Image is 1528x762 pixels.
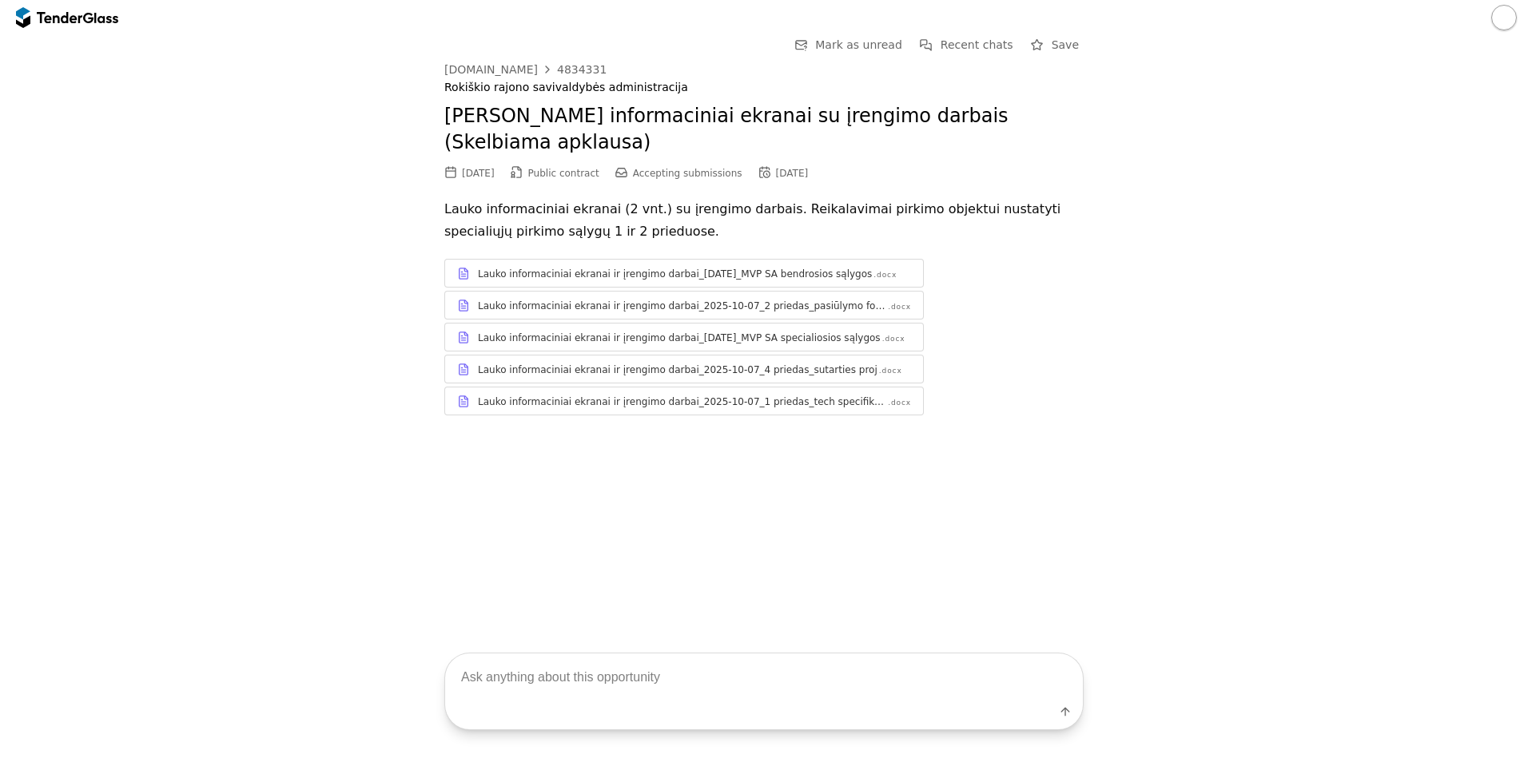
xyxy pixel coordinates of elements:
[478,300,886,312] div: Lauko informaciniai ekranai ir įrengimo darbai_2025-10-07_2 priedas_pasiūlymo forma
[941,38,1013,51] span: Recent chats
[633,168,742,179] span: Accepting submissions
[790,35,907,55] button: Mark as unread
[915,35,1018,55] button: Recent chats
[444,198,1084,243] p: Lauko informaciniai ekranai (2 vnt.) su įrengimo darbais. Reikalavimai pirkimo objektui nustatyti...
[776,168,809,179] div: [DATE]
[478,268,872,280] div: Lauko informaciniai ekranai ir įrengimo darbai_[DATE]_MVP SA bendrosios sąlygos
[882,334,905,344] div: .docx
[444,387,924,415] a: Lauko informaciniai ekranai ir įrengimo darbai_2025-10-07_1 priedas_tech specifikacija.docx
[444,291,924,319] a: Lauko informaciniai ekranai ir įrengimo darbai_2025-10-07_2 priedas_pasiūlymo forma.docx
[888,398,911,408] div: .docx
[478,395,886,408] div: Lauko informaciniai ekranai ir įrengimo darbai_2025-10-07_1 priedas_tech specifikacija
[557,64,607,75] div: 4834331
[444,63,607,76] a: [DOMAIN_NAME]4834331
[444,81,1084,94] div: Rokiškio rajono savivaldybės administracija
[444,323,924,351] a: Lauko informaciniai ekranai ir įrengimo darbai_[DATE]_MVP SA specialiosios sąlygos.docx
[444,64,538,75] div: [DOMAIN_NAME]
[888,302,911,312] div: .docx
[478,363,877,376] div: Lauko informaciniai ekranai ir įrengimo darbai_2025-10-07_4 priedas_sutarties proj
[478,331,881,344] div: Lauko informaciniai ekranai ir įrengimo darbai_[DATE]_MVP SA specialiosios sąlygos
[444,103,1084,157] h2: [PERSON_NAME] informaciniai ekranai su įrengimo darbais (Skelbiama apklausa)
[873,270,897,280] div: .docx
[879,366,902,376] div: .docx
[462,168,495,179] div: [DATE]
[528,168,599,179] span: Public contract
[1026,35,1084,55] button: Save
[444,259,924,288] a: Lauko informaciniai ekranai ir įrengimo darbai_[DATE]_MVP SA bendrosios sąlygos.docx
[815,38,902,51] span: Mark as unread
[444,355,924,383] a: Lauko informaciniai ekranai ir įrengimo darbai_2025-10-07_4 priedas_sutarties proj.docx
[1052,38,1079,51] span: Save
